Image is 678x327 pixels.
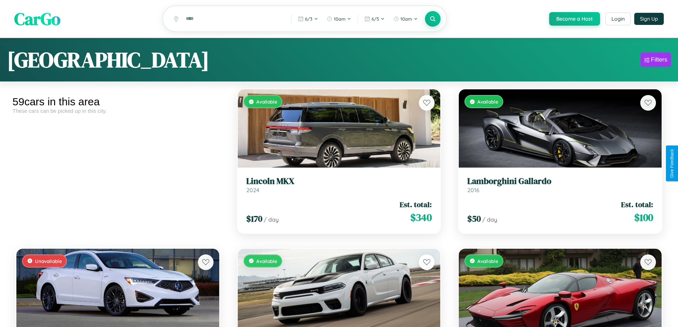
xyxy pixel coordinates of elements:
[467,176,653,194] a: Lamborghini Gallardo2016
[467,176,653,186] h3: Lamborghini Gallardo
[12,108,223,114] div: These cars can be picked up in this city.
[482,216,497,223] span: / day
[634,13,664,25] button: Sign Up
[410,210,432,225] span: $ 340
[467,186,479,194] span: 2016
[35,258,62,264] span: Unavailable
[361,13,388,25] button: 6/5
[256,99,277,105] span: Available
[651,56,667,63] div: Filters
[400,16,412,22] span: 10am
[669,149,674,178] div: Give Feedback
[634,210,653,225] span: $ 100
[14,7,61,31] span: CarGo
[621,199,653,210] span: Est. total:
[7,45,209,74] h1: [GEOGRAPHIC_DATA]
[323,13,355,25] button: 10am
[477,99,498,105] span: Available
[400,199,432,210] span: Est. total:
[334,16,346,22] span: 10am
[641,53,671,67] button: Filters
[294,13,322,25] button: 6/3
[390,13,421,25] button: 10am
[246,213,262,225] span: $ 170
[477,258,498,264] span: Available
[256,258,277,264] span: Available
[12,96,223,108] div: 59 cars in this area
[246,176,432,186] h3: Lincoln MKX
[372,16,379,22] span: 6 / 5
[467,213,481,225] span: $ 50
[305,16,312,22] span: 6 / 3
[264,216,279,223] span: / day
[549,12,600,26] button: Become a Host
[605,12,631,25] button: Login
[246,186,259,194] span: 2024
[246,176,432,194] a: Lincoln MKX2024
